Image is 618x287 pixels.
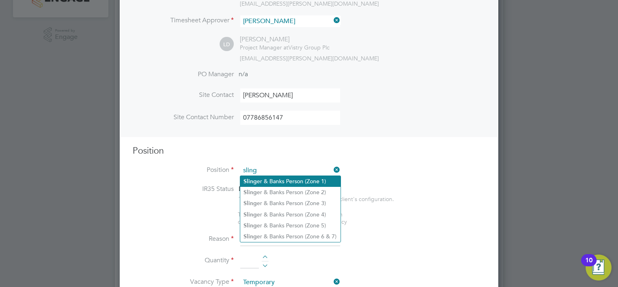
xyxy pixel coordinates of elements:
span: LD [220,37,234,51]
label: Vacancy Type [133,278,234,286]
b: Sling [243,189,257,196]
label: Quantity [133,256,234,265]
div: [PERSON_NAME] [240,35,330,44]
input: Search for... [240,15,340,27]
div: 10 [585,260,593,271]
span: Project Manager at [240,44,288,51]
label: Reason [133,235,234,243]
li: er & Banks Person (Zone 5) [240,220,341,231]
label: Site Contact [133,91,234,99]
span: The status determination for this position can be updated after creating the vacancy [238,211,347,225]
span: Disabled for this client. [239,185,305,193]
b: Sling [243,211,257,218]
li: er & Banks Person (Zone 2) [240,187,341,198]
input: Search for... [240,165,340,177]
b: Sling [243,178,257,185]
div: Vistry Group Plc [240,44,330,51]
label: Position [133,166,234,174]
h3: Position [133,145,485,157]
li: er & Banks Person (Zone 1) [240,176,341,187]
label: PO Manager [133,70,234,79]
span: n/a [239,70,248,78]
li: er & Banks Person (Zone 4) [240,209,341,220]
label: Timesheet Approver [133,16,234,25]
b: Sling [243,233,257,240]
b: Sling [243,222,257,229]
li: er & Banks Person (Zone 6 & 7) [240,231,341,242]
li: er & Banks Person (Zone 3) [240,198,341,209]
label: Site Contact Number [133,113,234,122]
b: Sling [243,200,257,207]
label: IR35 Status [133,185,234,193]
div: This feature can be enabled under this client's configuration. [239,193,394,203]
span: [EMAIL_ADDRESS][PERSON_NAME][DOMAIN_NAME] [240,55,379,62]
button: Open Resource Center, 10 new notifications [586,255,612,281]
